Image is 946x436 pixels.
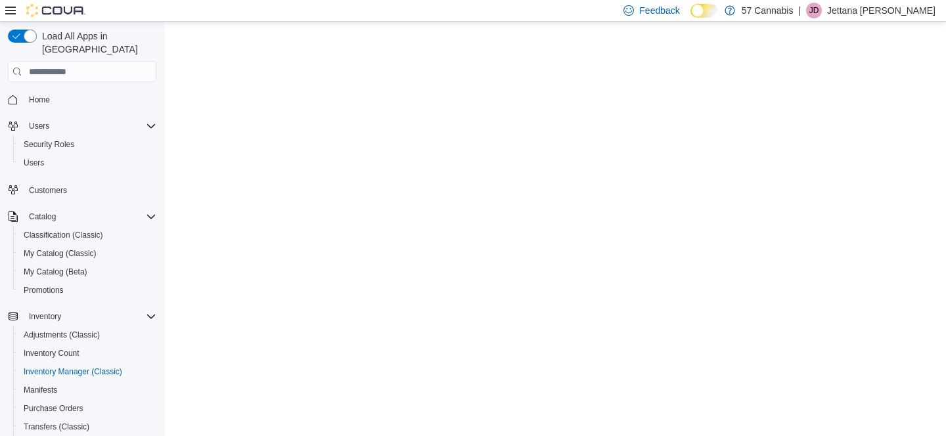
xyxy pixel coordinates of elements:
span: Promotions [24,285,64,295]
span: Manifests [24,385,57,395]
span: Users [24,158,44,168]
a: Security Roles [18,137,79,152]
p: 57 Cannabis [742,3,794,18]
a: Manifests [18,382,62,398]
span: My Catalog (Beta) [24,267,87,277]
div: Jettana Darcus [806,3,822,18]
span: My Catalog (Classic) [24,248,97,259]
span: JD [809,3,819,18]
span: Users [18,155,156,171]
button: Manifests [13,381,162,399]
button: Catalog [3,207,162,226]
span: Purchase Orders [18,401,156,416]
span: Inventory [29,311,61,322]
a: Home [24,92,55,108]
a: Users [18,155,49,171]
span: Security Roles [18,137,156,152]
a: Transfers (Classic) [18,419,95,435]
span: Catalog [24,209,156,225]
button: Classification (Classic) [13,226,162,244]
span: Inventory Count [24,348,79,359]
span: Transfers (Classic) [18,419,156,435]
span: Inventory Manager (Classic) [18,364,156,380]
span: Inventory [24,309,156,324]
p: Jettana [PERSON_NAME] [827,3,935,18]
button: Security Roles [13,135,162,154]
p: | [798,3,801,18]
span: Classification (Classic) [18,227,156,243]
span: Purchase Orders [24,403,83,414]
input: Dark Mode [690,4,718,18]
button: My Catalog (Beta) [13,263,162,281]
span: Load All Apps in [GEOGRAPHIC_DATA] [37,30,156,56]
button: Promotions [13,281,162,299]
span: Adjustments (Classic) [24,330,100,340]
span: Adjustments (Classic) [18,327,156,343]
span: Security Roles [24,139,74,150]
a: My Catalog (Classic) [18,246,102,261]
a: Inventory Manager (Classic) [18,364,127,380]
span: Catalog [29,211,56,222]
span: Home [29,95,50,105]
button: Users [13,154,162,172]
button: Purchase Orders [13,399,162,418]
span: Customers [24,181,156,198]
button: Inventory Count [13,344,162,362]
button: Adjustments (Classic) [13,326,162,344]
a: My Catalog (Beta) [18,264,93,280]
span: Transfers (Classic) [24,422,89,432]
span: Classification (Classic) [24,230,103,240]
span: Users [24,118,156,134]
button: Inventory [24,309,66,324]
span: Inventory Manager (Classic) [24,366,122,377]
a: Adjustments (Classic) [18,327,105,343]
button: Users [3,117,162,135]
a: Customers [24,183,72,198]
button: Inventory [3,307,162,326]
a: Purchase Orders [18,401,89,416]
button: Customers [3,180,162,199]
a: Classification (Classic) [18,227,108,243]
span: Manifests [18,382,156,398]
span: Home [24,91,156,108]
span: My Catalog (Beta) [18,264,156,280]
button: My Catalog (Classic) [13,244,162,263]
span: Customers [29,185,67,196]
button: Users [24,118,55,134]
span: My Catalog (Classic) [18,246,156,261]
button: Inventory Manager (Classic) [13,362,162,381]
button: Transfers (Classic) [13,418,162,436]
span: Promotions [18,282,156,298]
img: Cova [26,4,85,17]
button: Catalog [24,209,61,225]
span: Users [29,121,49,131]
a: Promotions [18,282,69,298]
span: Feedback [639,4,679,17]
a: Inventory Count [18,345,85,361]
button: Home [3,90,162,109]
span: Inventory Count [18,345,156,361]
